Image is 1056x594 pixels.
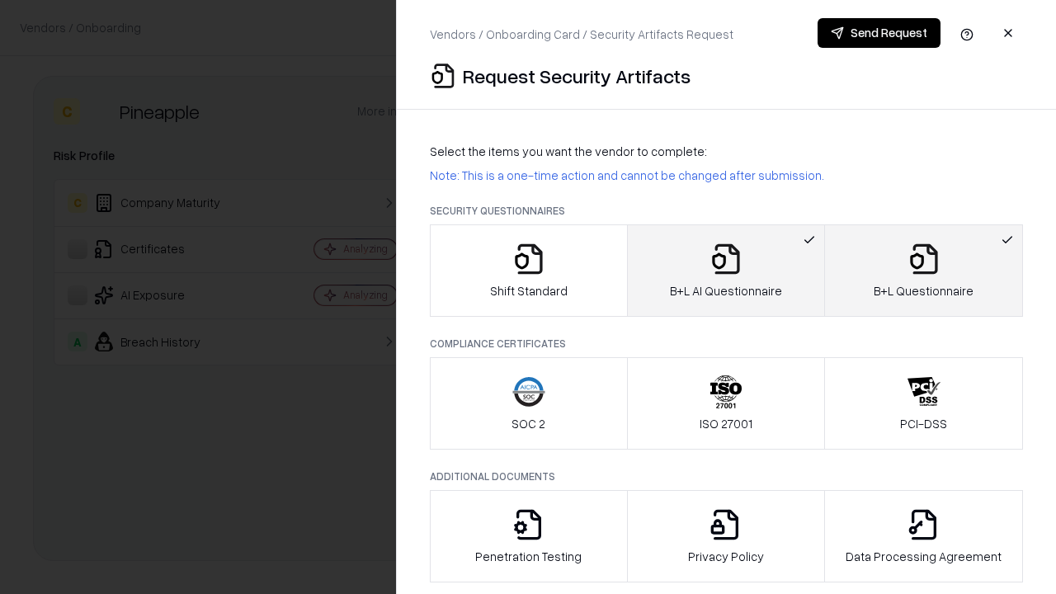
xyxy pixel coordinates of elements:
p: PCI-DSS [900,415,947,432]
p: Data Processing Agreement [846,548,1002,565]
p: Penetration Testing [475,548,582,565]
button: B+L Questionnaire [824,224,1023,317]
p: Vendors / Onboarding Card / Security Artifacts Request [430,26,733,43]
button: ISO 27001 [627,357,826,450]
button: B+L AI Questionnaire [627,224,826,317]
p: Compliance Certificates [430,337,1023,351]
p: ISO 27001 [700,415,752,432]
p: Note: This is a one-time action and cannot be changed after submission. [430,167,1023,184]
p: SOC 2 [511,415,545,432]
button: Shift Standard [430,224,628,317]
p: B+L Questionnaire [874,282,973,299]
p: Shift Standard [490,282,568,299]
p: Request Security Artifacts [463,63,691,89]
p: Additional Documents [430,469,1023,483]
button: SOC 2 [430,357,628,450]
button: Penetration Testing [430,490,628,582]
button: Send Request [818,18,940,48]
button: PCI-DSS [824,357,1023,450]
button: Data Processing Agreement [824,490,1023,582]
p: Security Questionnaires [430,204,1023,218]
p: Select the items you want the vendor to complete: [430,143,1023,160]
button: Privacy Policy [627,490,826,582]
p: B+L AI Questionnaire [670,282,782,299]
p: Privacy Policy [688,548,764,565]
